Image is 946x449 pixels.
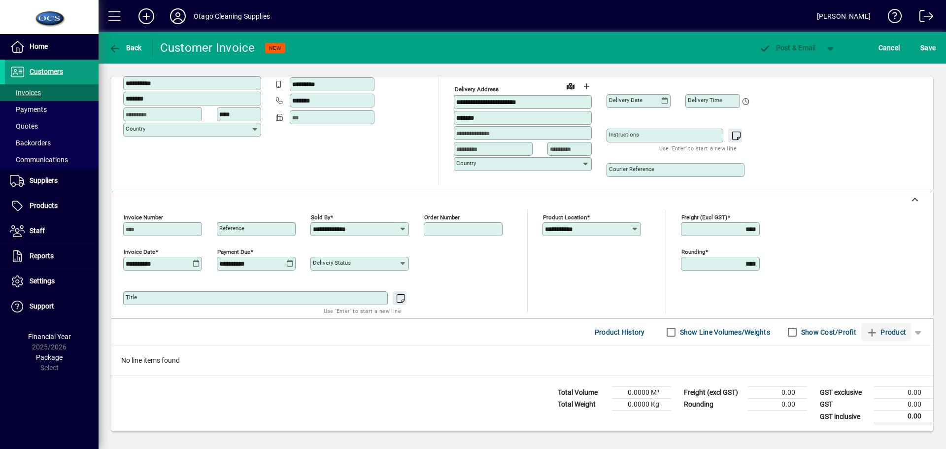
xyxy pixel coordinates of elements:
[10,122,38,130] span: Quotes
[28,333,71,341] span: Financial Year
[874,399,933,411] td: 0.00
[876,39,903,57] button: Cancel
[10,105,47,113] span: Payments
[799,327,856,337] label: Show Cost/Profit
[681,214,727,221] mat-label: Freight (excl GST)
[126,294,137,301] mat-label: Title
[5,135,99,151] a: Backorders
[162,7,194,25] button: Profile
[918,39,938,57] button: Save
[874,387,933,399] td: 0.00
[815,399,874,411] td: GST
[878,40,900,56] span: Cancel
[754,39,821,57] button: Post & Email
[10,89,41,97] span: Invoices
[612,399,671,411] td: 0.0000 Kg
[30,277,55,285] span: Settings
[36,353,63,361] span: Package
[776,44,780,52] span: P
[313,259,351,266] mat-label: Delivery status
[124,248,155,255] mat-label: Invoice date
[30,202,58,209] span: Products
[269,45,281,51] span: NEW
[748,387,807,399] td: 0.00
[612,387,671,399] td: 0.0000 M³
[30,42,48,50] span: Home
[874,411,933,423] td: 0.00
[681,248,705,255] mat-label: Rounding
[30,302,54,310] span: Support
[99,39,153,57] app-page-header-button: Back
[866,324,906,340] span: Product
[131,7,162,25] button: Add
[748,399,807,411] td: 0.00
[456,160,476,167] mat-label: Country
[5,294,99,319] a: Support
[609,131,639,138] mat-label: Instructions
[815,387,874,399] td: GST exclusive
[679,399,748,411] td: Rounding
[324,305,401,316] mat-hint: Use 'Enter' to start a new line
[659,142,737,154] mat-hint: Use 'Enter' to start a new line
[311,214,330,221] mat-label: Sold by
[679,387,748,399] td: Freight (excl GST)
[30,176,58,184] span: Suppliers
[553,387,612,399] td: Total Volume
[815,411,874,423] td: GST inclusive
[880,2,902,34] a: Knowledge Base
[5,118,99,135] a: Quotes
[424,214,460,221] mat-label: Order number
[10,139,51,147] span: Backorders
[817,8,871,24] div: [PERSON_NAME]
[194,8,270,24] div: Otago Cleaning Supplies
[5,151,99,168] a: Communications
[912,2,934,34] a: Logout
[124,214,163,221] mat-label: Invoice number
[5,35,99,59] a: Home
[217,248,250,255] mat-label: Payment due
[10,156,68,164] span: Communications
[5,84,99,101] a: Invoices
[160,40,255,56] div: Customer Invoice
[111,345,933,376] div: No line items found
[30,68,63,75] span: Customers
[591,323,649,341] button: Product History
[5,219,99,243] a: Staff
[30,227,45,235] span: Staff
[106,39,144,57] button: Back
[609,97,642,104] mat-label: Delivery date
[30,252,54,260] span: Reports
[5,101,99,118] a: Payments
[5,269,99,294] a: Settings
[5,169,99,193] a: Suppliers
[595,324,645,340] span: Product History
[688,97,722,104] mat-label: Delivery time
[109,44,142,52] span: Back
[759,44,816,52] span: ost & Email
[578,78,594,94] button: Choose address
[861,323,911,341] button: Product
[543,214,587,221] mat-label: Product location
[920,40,936,56] span: ave
[920,44,924,52] span: S
[678,327,770,337] label: Show Line Volumes/Weights
[5,194,99,218] a: Products
[126,125,145,132] mat-label: Country
[5,244,99,269] a: Reports
[553,399,612,411] td: Total Weight
[563,78,578,94] a: View on map
[609,166,654,173] mat-label: Courier Reference
[219,225,244,232] mat-label: Reference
